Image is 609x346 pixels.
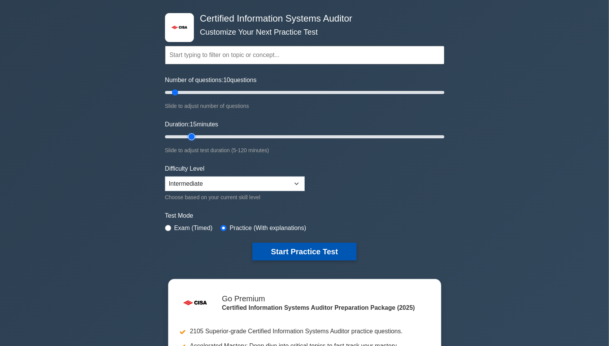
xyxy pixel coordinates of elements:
div: Slide to adjust number of questions [165,101,444,111]
label: Number of questions: questions [165,76,257,85]
h4: Certified Information Systems Auditor [197,13,407,24]
label: Duration: minutes [165,120,219,129]
div: Slide to adjust test duration (5-120 minutes) [165,146,444,155]
span: 15 [190,121,197,128]
label: Exam (Timed) [174,223,213,233]
label: Difficulty Level [165,164,205,173]
button: Start Practice Test [252,243,356,260]
label: Test Mode [165,211,444,220]
div: Choose based on your current skill level [165,193,305,202]
span: 10 [224,77,230,83]
input: Start typing to filter on topic or concept... [165,46,444,64]
label: Practice (With explanations) [230,223,306,233]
